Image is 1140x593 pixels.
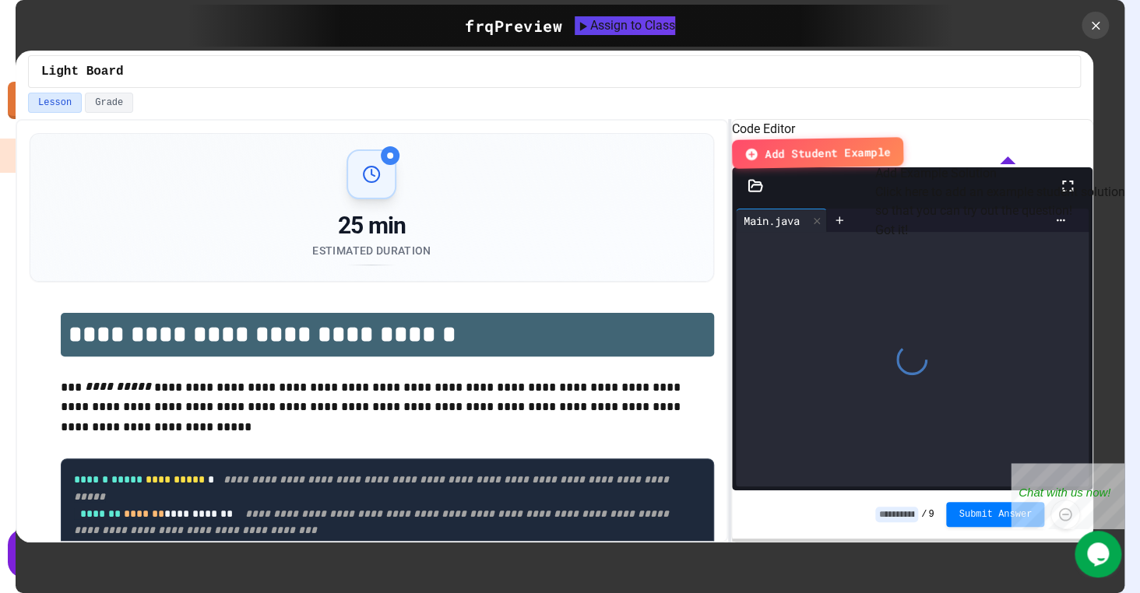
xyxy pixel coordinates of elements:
span: Add Student Example [765,143,891,162]
span: Submit Answer [959,508,1032,521]
h6: Code Editor [732,120,1092,139]
div: Main.java [736,212,807,229]
div: 25 min [312,212,431,240]
button: Add Student Example [732,137,903,169]
iframe: chat widget [1075,531,1124,577]
button: Grade [85,93,133,113]
div: Estimated Duration [312,243,431,258]
p: Click here to add an example student solution so that you can try out the question! [874,183,1140,220]
span: Light Board [41,62,124,81]
button: Assign to Class [575,16,675,35]
button: Got it! [874,221,907,240]
iframe: chat widget [1011,463,1124,529]
div: Main.java [736,209,827,232]
span: / [921,508,927,521]
button: Lesson [28,93,82,113]
button: Submit Answer [946,502,1044,527]
div: frq Preview [465,14,562,37]
span: 9 [928,508,934,521]
h6: Add Example Solution [874,164,1140,183]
